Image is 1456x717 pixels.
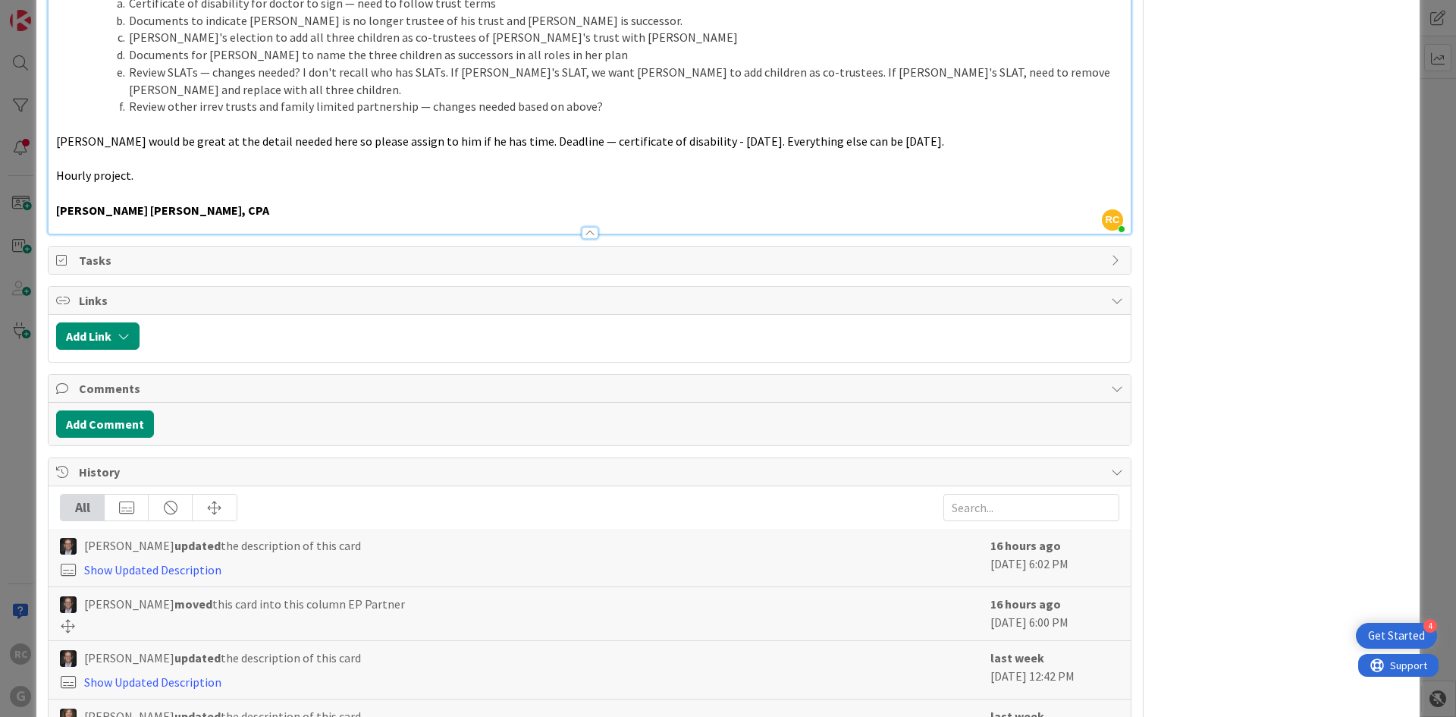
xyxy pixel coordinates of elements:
span: Support [32,2,69,20]
button: Add Link [56,322,140,350]
b: 16 hours ago [990,596,1061,612]
li: Documents to indicate [PERSON_NAME] is no longer trustee of his trust and [PERSON_NAME] is succes... [74,12,1123,30]
div: 4 [1423,619,1437,633]
div: Open Get Started checklist, remaining modules: 4 [1356,623,1437,649]
img: JT [60,650,77,667]
b: updated [174,538,221,553]
div: [DATE] 6:02 PM [990,536,1119,579]
span: Links [79,291,1103,310]
span: [PERSON_NAME] the description of this card [84,536,361,555]
span: Hourly project. [56,168,133,183]
strong: [PERSON_NAME] [PERSON_NAME], CPA [56,203,269,218]
a: Show Updated Description [84,562,221,577]
div: [DATE] 12:42 PM [990,649,1119,691]
li: Review other irrev trusts and family limited partnership — changes needed based on above? [74,98,1123,115]
b: updated [174,650,221,665]
span: [PERSON_NAME] this card into this column EP Partner [84,595,405,613]
li: Documents for [PERSON_NAME] to name the three children as successors in all roles in her plan [74,46,1123,64]
a: Show Updated Description [84,675,221,690]
li: Review SLATs — changes needed? I don't recall who has SLATs. If [PERSON_NAME]'s SLAT, we want [PE... [74,64,1123,98]
button: Add Comment [56,410,154,438]
span: RC [1102,209,1123,231]
b: last week [990,650,1044,665]
span: History [79,463,1103,481]
li: [PERSON_NAME]'s election to add all three children as co-trustees of [PERSON_NAME]'s trust with [... [74,29,1123,46]
div: All [61,495,105,520]
img: JT [60,538,77,555]
b: 16 hours ago [990,538,1061,553]
span: Comments [79,379,1103,398]
div: [DATE] 6:00 PM [990,595,1119,633]
b: moved [174,596,212,612]
img: JT [60,596,77,613]
input: Search... [943,494,1119,521]
span: Tasks [79,251,1103,269]
span: [PERSON_NAME] would be great at the detail needed here so please assign to him if he has time. De... [56,134,944,149]
div: Get Started [1368,628,1425,643]
span: [PERSON_NAME] the description of this card [84,649,361,667]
